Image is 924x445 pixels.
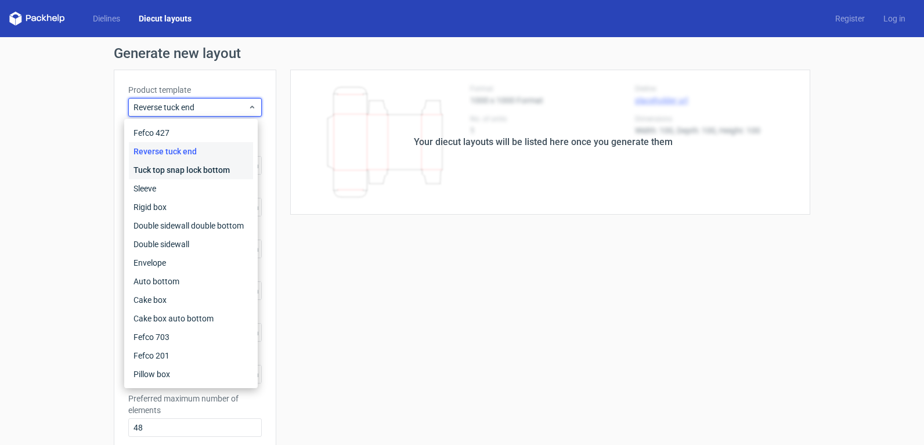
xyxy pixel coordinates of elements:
[114,46,810,60] h1: Generate new layout
[129,254,253,272] div: Envelope
[133,102,248,113] span: Reverse tuck end
[129,365,253,384] div: Pillow box
[129,216,253,235] div: Double sidewall double bottom
[129,179,253,198] div: Sleeve
[129,328,253,346] div: Fefco 703
[129,198,253,216] div: Rigid box
[128,84,262,96] label: Product template
[84,13,129,24] a: Dielines
[129,346,253,365] div: Fefco 201
[129,235,253,254] div: Double sidewall
[128,393,262,416] label: Preferred maximum number of elements
[129,291,253,309] div: Cake box
[129,272,253,291] div: Auto bottom
[129,142,253,161] div: Reverse tuck end
[129,13,201,24] a: Diecut layouts
[874,13,915,24] a: Log in
[129,124,253,142] div: Fefco 427
[129,161,253,179] div: Tuck top snap lock bottom
[129,309,253,328] div: Cake box auto bottom
[826,13,874,24] a: Register
[414,135,673,149] div: Your diecut layouts will be listed here once you generate them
